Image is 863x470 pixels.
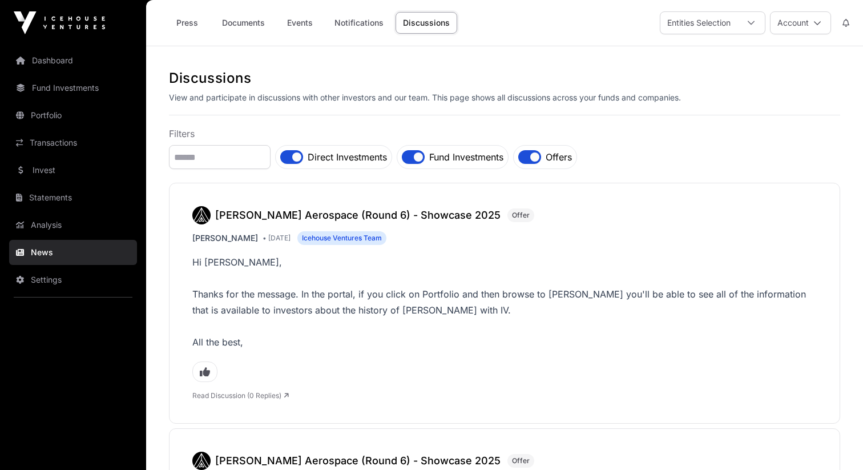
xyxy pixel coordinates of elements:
a: Statements [9,185,137,210]
span: Offer [512,211,530,220]
button: Account [770,11,831,34]
span: [PERSON_NAME] [192,232,258,244]
img: Dawn-Icon.svg [192,206,211,224]
a: [PERSON_NAME] Aerospace (Round 6) - Showcase 2025 [192,452,507,470]
a: Events [277,12,322,34]
p: Filters [169,127,840,140]
a: Read Discussion (0 Replies) [192,391,289,400]
a: News [9,240,137,265]
div: Entities Selection [660,12,737,34]
a: Documents [215,12,272,34]
label: Offers [546,150,572,164]
label: Fund Investments [429,150,503,164]
p: Hi [PERSON_NAME], Thanks for the message. In the portal, if you click on Portfolio and then brows... [192,254,817,350]
a: Dashboard [9,48,137,73]
label: Direct Investments [308,150,387,164]
a: Transactions [9,130,137,155]
a: Press [164,12,210,34]
a: Notifications [327,12,391,34]
span: • [DATE] [263,234,291,243]
a: Analysis [9,212,137,238]
iframe: Chat Widget [806,415,863,470]
span: Icehouse Ventures Team [302,234,382,243]
span: Offer [512,456,530,465]
img: Icehouse Ventures Logo [14,11,105,34]
a: Fund Investments [9,75,137,101]
a: Portfolio [9,103,137,128]
a: Discussions [396,12,457,34]
a: Settings [9,267,137,292]
img: Dawn-Icon.svg [192,452,211,470]
p: View and participate in discussions with other investors and our team. This page shows all discus... [169,92,840,103]
span: Like this comment [192,361,217,382]
h3: [PERSON_NAME] Aerospace (Round 6) - Showcase 2025 [215,453,501,469]
h3: [PERSON_NAME] Aerospace (Round 6) - Showcase 2025 [215,207,501,223]
h1: Discussions [169,69,840,87]
a: [PERSON_NAME] Aerospace (Round 6) - Showcase 2025 [192,206,507,224]
a: Invest [9,158,137,183]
